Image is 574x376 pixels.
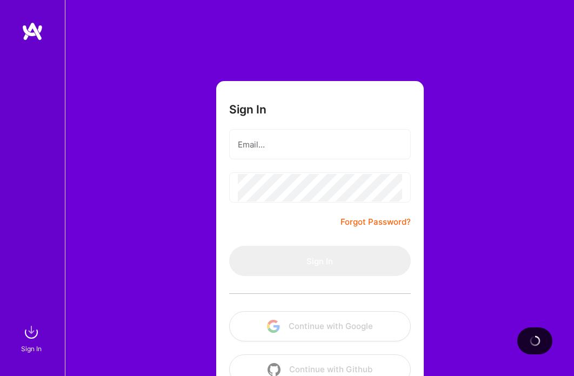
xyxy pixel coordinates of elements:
button: Continue with Google [229,311,411,341]
img: icon [267,320,280,333]
input: Email... [238,131,402,158]
img: logo [22,22,43,41]
a: sign inSign In [23,321,42,354]
img: sign in [21,321,42,343]
a: Forgot Password? [341,216,411,229]
h3: Sign In [229,103,266,116]
button: Sign In [229,246,411,276]
div: Sign In [21,343,42,354]
img: loading [530,335,540,346]
img: icon [268,363,281,376]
